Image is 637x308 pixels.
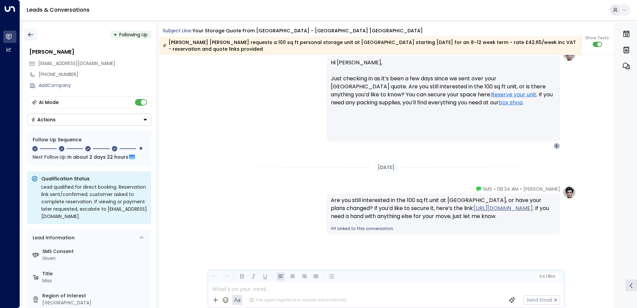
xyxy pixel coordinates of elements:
span: Show Texts [585,35,609,41]
div: [DATE] [375,163,397,172]
div: AI Mode [39,99,59,106]
span: [PERSON_NAME] [523,186,560,192]
label: Title [42,270,149,277]
span: • [520,186,522,192]
button: Redo [222,272,230,281]
span: SMS [483,186,492,192]
img: profile-logo.png [563,186,576,199]
div: [GEOGRAPHIC_DATA] [42,299,149,306]
div: Button group with a nested menu [27,114,151,126]
div: AddCompany [39,82,151,89]
a: [URL][DOMAIN_NAME] [474,204,533,212]
a: box shop [499,99,523,107]
button: Cc|Bcc [536,273,558,280]
div: The agent signature is added automatically [249,297,346,303]
div: [PERSON_NAME] [29,48,151,56]
span: 08:34 AM [497,186,518,192]
div: Actions [31,117,56,123]
a: Leads & Conversations [27,6,90,14]
div: Given [42,255,149,262]
div: [PHONE_NUMBER] [39,71,151,78]
a: Linked to this conversation [331,226,556,232]
div: Are you still interested in the 100 sq ft unit at [GEOGRAPHIC_DATA], or have your plans changed? ... [331,196,556,220]
span: Cc Bcc [539,274,555,279]
button: Actions [27,114,151,126]
label: Region of Interest [42,292,149,299]
span: Following Up [119,31,148,38]
div: Next Follow Up: [33,153,146,161]
p: Qualification Status [41,175,147,182]
span: • [494,186,495,192]
div: Your storage quote from [GEOGRAPHIC_DATA] - [GEOGRAPHIC_DATA] [GEOGRAPHIC_DATA] [193,27,423,34]
div: • [114,29,117,41]
div: Lead Information [30,234,75,241]
button: Undo [210,272,219,281]
div: Follow Up Sequence [33,136,146,143]
span: In about 2 days 22 hours [67,153,128,161]
span: [EMAIL_ADDRESS][DOMAIN_NAME] [38,60,115,67]
a: Reserve your unit [491,91,536,99]
div: Lead qualified for direct booking. Reservation link sent/confirmed; customer asked to complete re... [41,183,147,220]
label: SMS Consent [42,248,149,255]
p: Hi [PERSON_NAME], Just checking in as it’s been a few days since we sent over your [GEOGRAPHIC_DA... [331,59,556,115]
div: Miss [42,277,149,284]
div: S [553,143,560,149]
div: [PERSON_NAME] [PERSON_NAME] requests a 100 sq ft personal storage unit at [GEOGRAPHIC_DATA] start... [163,39,577,52]
span: Subject Line: [163,27,192,34]
span: | [546,274,547,279]
span: sumayah.jada@icloud.com [38,60,115,67]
